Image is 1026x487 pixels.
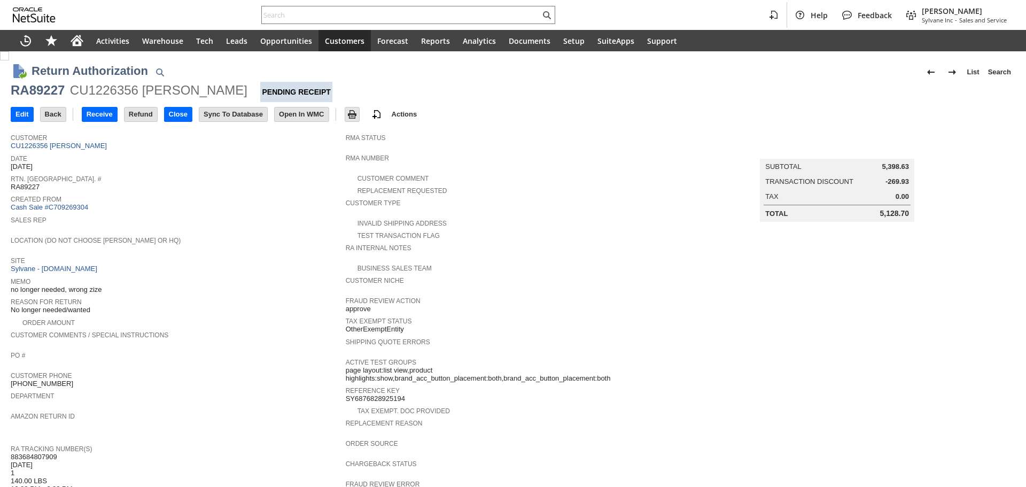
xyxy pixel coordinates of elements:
[64,30,90,51] a: Home
[11,196,61,203] a: Created From
[765,192,778,200] a: Tax
[959,16,1007,24] span: Sales and Service
[346,420,423,427] a: Replacement reason
[765,163,801,171] a: Subtotal
[509,36,550,46] span: Documents
[11,265,100,273] a: Sylvane - [DOMAIN_NAME]
[885,177,909,186] span: -269.93
[371,30,415,51] a: Forecast
[11,203,88,211] a: Cash Sale #C709269304
[11,306,90,314] span: No longer needed/wanted
[858,10,892,20] span: Feedback
[11,155,27,163] a: Date
[346,305,371,313] span: approve
[346,359,416,366] a: Active Test Groups
[254,30,318,51] a: Opportunities
[922,16,953,24] span: Sylvane Inc
[563,36,585,46] span: Setup
[346,395,405,403] span: SY6876828925194
[896,192,909,201] span: 0.00
[346,134,386,142] a: RMA Status
[377,36,408,46] span: Forecast
[275,107,329,121] input: Open In WMC
[882,163,909,171] span: 5,398.63
[346,366,675,383] span: page layout:list view,product highlights:show,brand_acc_button_placement:both,brand_acc_button_pl...
[11,372,72,380] a: Customer Phone
[260,82,332,102] div: Pending Receipt
[591,30,641,51] a: SuiteApps
[760,142,914,159] caption: Summary
[325,36,364,46] span: Customers
[357,232,440,239] a: Test Transaction Flag
[346,325,404,334] span: OtherExemptEntity
[41,107,66,121] input: Back
[38,30,64,51] div: Shortcuts
[345,107,359,121] input: Print
[136,30,190,51] a: Warehouse
[357,407,450,415] a: Tax Exempt. Doc Provided
[11,285,102,294] span: no longer needed, wrong zize
[199,107,267,121] input: Sync To Database
[346,297,421,305] a: Fraud Review Action
[346,277,404,284] a: Customer Niche
[19,34,32,47] svg: Recent Records
[11,352,25,359] a: PO #
[346,244,411,252] a: RA Internal Notes
[260,36,312,46] span: Opportunities
[557,30,591,51] a: Setup
[11,413,75,420] a: Amazon Return ID
[984,64,1015,81] a: Search
[765,177,853,185] a: Transaction Discount
[11,331,168,339] a: Customer Comments / Special Instructions
[346,460,417,468] a: Chargeback Status
[11,142,110,150] a: CU1226356 [PERSON_NAME]
[946,66,959,79] img: Next
[357,265,432,272] a: Business Sales Team
[32,62,148,80] h1: Return Authorization
[11,107,33,121] input: Edit
[82,107,117,121] input: Receive
[318,30,371,51] a: Customers
[11,298,82,306] a: Reason For Return
[357,175,429,182] a: Customer Comment
[125,107,157,121] input: Refund
[11,183,40,191] span: RA89227
[963,64,984,81] a: List
[647,36,677,46] span: Support
[142,36,183,46] span: Warehouse
[922,6,1007,16] span: [PERSON_NAME]
[811,10,828,20] span: Help
[11,257,25,265] a: Site
[11,392,55,400] a: Department
[370,108,383,121] img: add-record.svg
[387,110,422,118] a: Actions
[456,30,502,51] a: Analytics
[262,9,540,21] input: Search
[71,34,83,47] svg: Home
[70,82,247,99] div: CU1226356 [PERSON_NAME]
[45,34,58,47] svg: Shortcuts
[421,36,450,46] span: Reports
[165,107,192,121] input: Close
[13,30,38,51] a: Recent Records
[90,30,136,51] a: Activities
[880,209,910,218] span: 5,128.70
[11,237,181,244] a: Location (Do Not Choose [PERSON_NAME] or HQ)
[597,36,634,46] span: SuiteApps
[11,163,33,171] span: [DATE]
[220,30,254,51] a: Leads
[11,175,101,183] a: Rtn. [GEOGRAPHIC_DATA]. #
[11,278,30,285] a: Memo
[415,30,456,51] a: Reports
[346,338,430,346] a: Shipping Quote Errors
[11,217,46,224] a: Sales Rep
[153,66,166,79] img: Quick Find
[11,82,65,99] div: RA89227
[346,108,359,121] img: Print
[765,210,788,218] a: Total
[357,187,447,195] a: Replacement Requested
[924,66,937,79] img: Previous
[11,445,92,453] a: RA Tracking Number(s)
[346,199,401,207] a: Customer Type
[96,36,129,46] span: Activities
